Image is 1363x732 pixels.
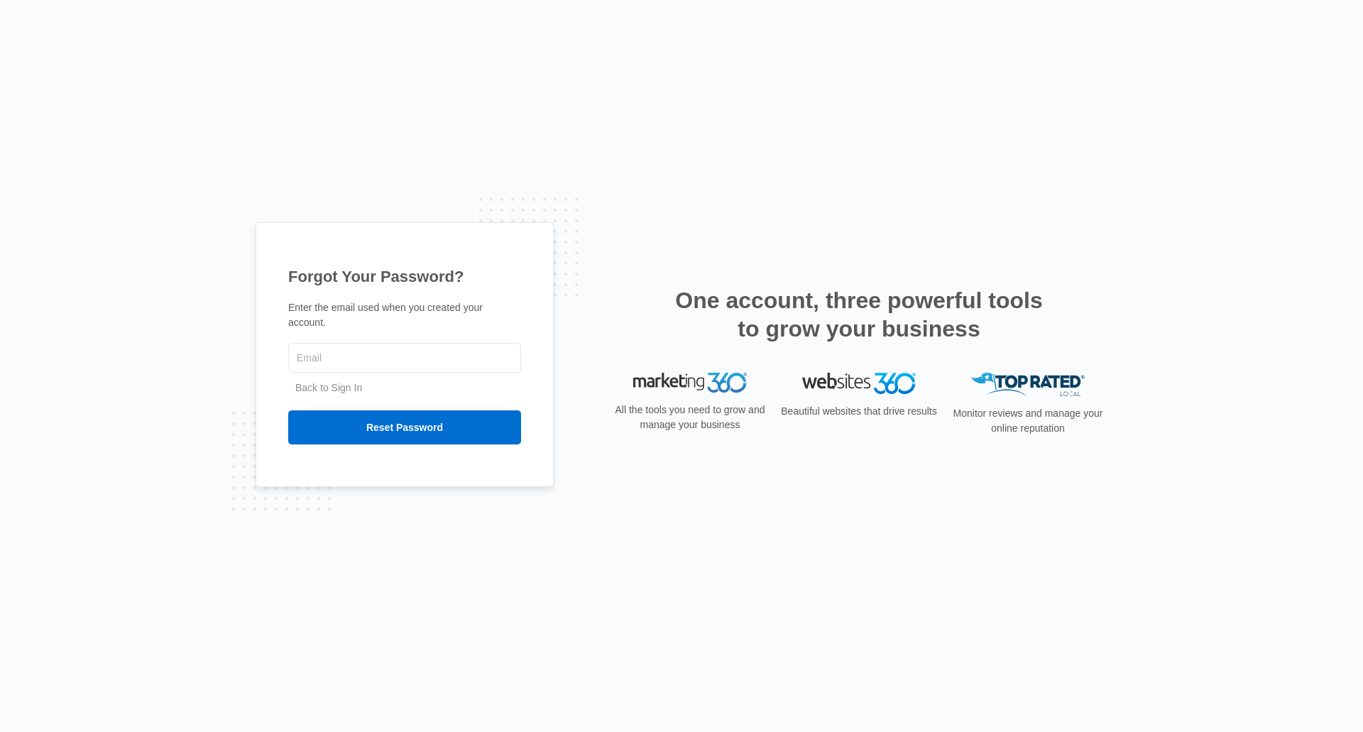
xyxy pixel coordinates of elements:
[288,343,521,373] input: Email
[671,286,1047,343] h2: One account, three powerful tools to grow your business
[288,410,521,444] input: Reset Password
[971,373,1085,396] img: Top Rated Local
[948,406,1107,436] p: Monitor reviews and manage your online reputation
[288,265,521,288] h1: Forgot Your Password?
[633,373,747,393] img: Marketing 360
[288,300,521,330] p: Enter the email used when you created your account.
[802,373,916,393] img: Websites 360
[295,382,362,393] a: Back to Sign In
[611,403,770,432] p: All the tools you need to grow and manage your business
[779,404,938,419] p: Beautiful websites that drive results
